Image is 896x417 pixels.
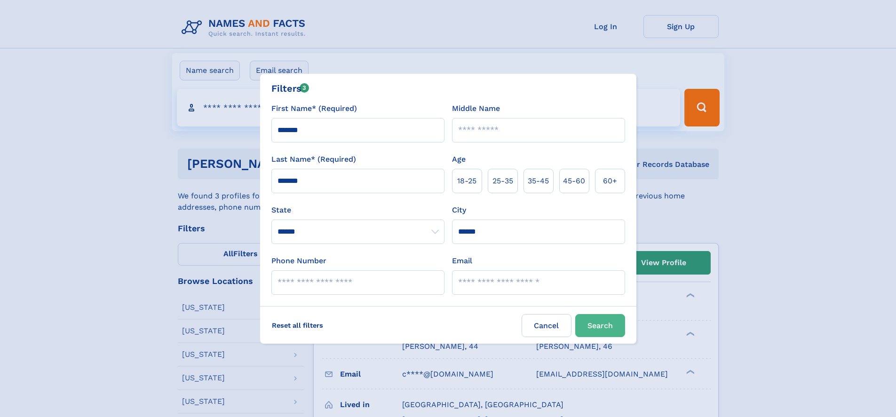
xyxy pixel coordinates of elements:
[528,175,549,187] span: 35‑45
[266,314,329,337] label: Reset all filters
[492,175,513,187] span: 25‑35
[452,103,500,114] label: Middle Name
[271,103,357,114] label: First Name* (Required)
[271,255,326,267] label: Phone Number
[522,314,571,337] label: Cancel
[575,314,625,337] button: Search
[452,205,466,216] label: City
[603,175,617,187] span: 60+
[271,81,309,95] div: Filters
[563,175,585,187] span: 45‑60
[457,175,476,187] span: 18‑25
[452,154,466,165] label: Age
[271,205,444,216] label: State
[452,255,472,267] label: Email
[271,154,356,165] label: Last Name* (Required)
